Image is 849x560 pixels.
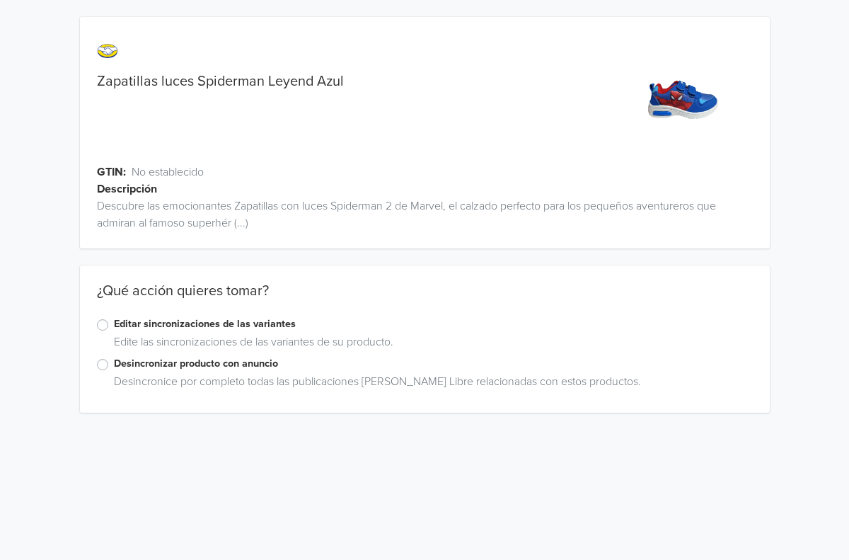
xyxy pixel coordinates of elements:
[80,282,770,316] div: ¿Qué acción quieres tomar?
[108,373,753,396] div: Desincronice por completo todas las publicaciones [PERSON_NAME] Libre relacionadas con estos prod...
[108,333,753,356] div: Edite las sincronizaciones de las variantes de su producto.
[132,164,204,181] span: No establecido
[97,181,787,198] div: Descripción
[114,356,753,372] label: Desincronizar producto con anuncio
[80,198,770,232] div: Descubre las emocionantes Zapatillas con luces Spiderman 2 de Marvel, el calzado perfecto para lo...
[97,73,344,90] a: Zapatillas luces Spiderman Leyend Azul
[114,316,753,332] label: Editar sincronizaciones de las variantes
[97,164,126,181] span: GTIN:
[630,45,737,152] img: product_image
